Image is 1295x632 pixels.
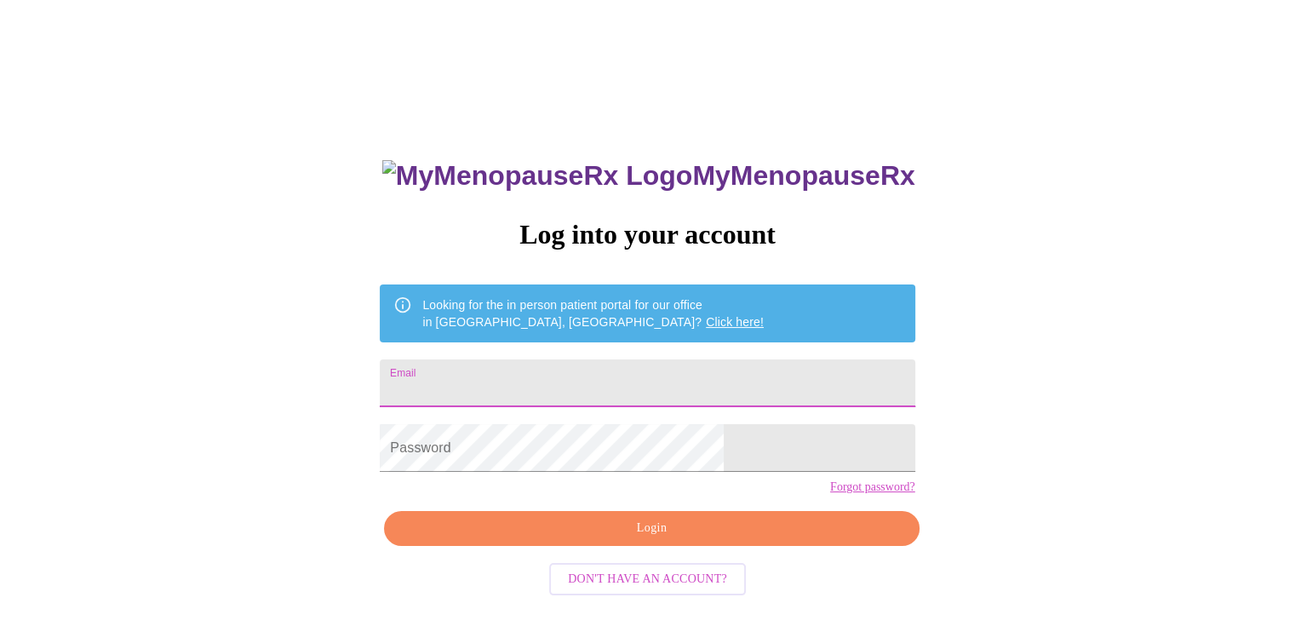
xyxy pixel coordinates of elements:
button: Don't have an account? [549,563,746,596]
div: Looking for the in person patient portal for our office in [GEOGRAPHIC_DATA], [GEOGRAPHIC_DATA]? [422,290,764,337]
a: Forgot password? [830,480,915,494]
span: Don't have an account? [568,569,727,590]
span: Login [404,518,899,539]
h3: Log into your account [380,219,914,250]
a: Don't have an account? [545,571,750,585]
img: MyMenopauseRx Logo [382,160,692,192]
button: Login [384,511,919,546]
a: Click here! [706,315,764,329]
h3: MyMenopauseRx [382,160,915,192]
